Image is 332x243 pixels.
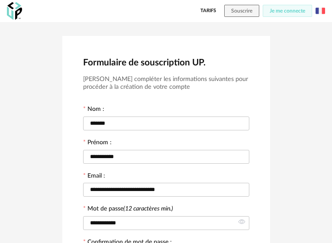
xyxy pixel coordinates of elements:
[83,57,249,68] h2: Formulaire de souscription UP.
[263,5,312,17] button: Je me connecte
[224,5,259,17] button: Souscrire
[83,173,105,181] label: Email :
[83,106,104,114] label: Nom :
[200,5,216,17] a: Tarifs
[7,2,22,20] img: OXP
[270,8,305,13] span: Je me connecte
[87,206,173,212] label: Mot de passe
[316,6,325,16] img: fr
[123,206,173,212] i: (12 caractères min.)
[83,75,249,91] h3: [PERSON_NAME] compléter les informations suivantes pour procéder à la création de votre compte
[231,8,252,13] span: Souscrire
[83,139,112,147] label: Prénom :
